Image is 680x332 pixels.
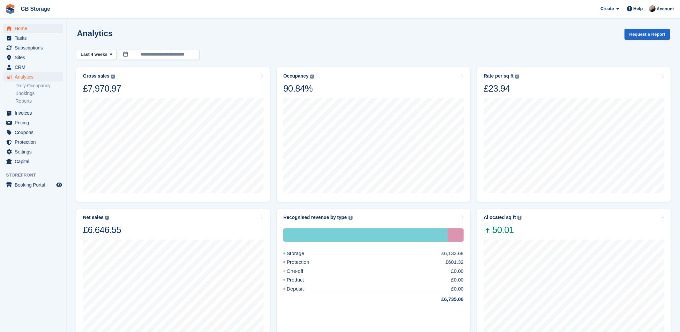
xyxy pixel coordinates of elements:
[517,216,521,220] img: icon-info-grey-7440780725fd019a000dd9b08b2336e03edf1995a4989e88bcd33f0948082b44.svg
[649,5,656,12] img: Karl Walker
[484,83,519,94] div: £23.94
[15,98,63,104] a: Reports
[283,83,314,94] div: 90.84%
[15,157,55,166] span: Capital
[3,157,63,166] a: menu
[283,258,325,266] div: Protection
[451,285,464,293] div: £0.00
[441,250,464,257] div: £6,133.68
[15,53,55,62] span: Sites
[283,250,320,257] div: Storage
[3,128,63,137] a: menu
[3,118,63,127] a: menu
[283,267,319,275] div: One-off
[3,53,63,62] a: menu
[83,215,103,220] div: Net sales
[3,108,63,118] a: menu
[624,29,670,40] button: Request a Report
[15,43,55,52] span: Subscriptions
[18,3,53,14] a: GB Storage
[484,224,521,236] span: 50.01
[15,128,55,137] span: Coupons
[484,73,513,79] div: Rate per sq ft
[105,216,109,220] img: icon-info-grey-7440780725fd019a000dd9b08b2336e03edf1995a4989e88bcd33f0948082b44.svg
[15,33,55,43] span: Tasks
[83,224,121,236] div: £6,646.55
[600,5,614,12] span: Create
[283,215,347,220] div: Recognised revenue by type
[283,285,320,293] div: Deposit
[446,258,464,266] div: £601.32
[451,267,464,275] div: £0.00
[515,75,519,79] img: icon-info-grey-7440780725fd019a000dd9b08b2336e03edf1995a4989e88bcd33f0948082b44.svg
[3,63,63,72] a: menu
[15,72,55,82] span: Analytics
[6,172,67,179] span: Storefront
[15,90,63,97] a: Bookings
[634,5,643,12] span: Help
[15,83,63,89] a: Daily Occupancy
[15,118,55,127] span: Pricing
[55,181,63,189] a: Preview store
[349,216,353,220] img: icon-info-grey-7440780725fd019a000dd9b08b2336e03edf1995a4989e88bcd33f0948082b44.svg
[425,296,464,303] div: £6,735.00
[310,75,314,79] img: icon-info-grey-7440780725fd019a000dd9b08b2336e03edf1995a4989e88bcd33f0948082b44.svg
[83,73,109,79] div: Gross sales
[77,29,113,38] h2: Analytics
[283,228,448,242] div: Storage
[451,276,464,284] div: £0.00
[15,108,55,118] span: Invoices
[15,63,55,72] span: CRM
[111,75,115,79] img: icon-info-grey-7440780725fd019a000dd9b08b2336e03edf1995a4989e88bcd33f0948082b44.svg
[15,180,55,190] span: Booking Portal
[3,24,63,33] a: menu
[3,147,63,156] a: menu
[3,72,63,82] a: menu
[448,228,464,242] div: Protection
[484,215,516,220] div: Allocated sq ft
[3,33,63,43] a: menu
[77,49,116,60] button: Last 4 weeks
[81,51,107,58] span: Last 4 weeks
[15,24,55,33] span: Home
[5,4,15,14] img: stora-icon-8386f47178a22dfd0bd8f6a31ec36ba5ce8667c1dd55bd0f319d3a0aa187defe.svg
[657,6,674,12] span: Account
[15,137,55,147] span: Protection
[283,73,308,79] div: Occupancy
[3,43,63,52] a: menu
[283,276,320,284] div: Product
[83,83,121,94] div: £7,970.97
[3,180,63,190] a: menu
[15,147,55,156] span: Settings
[3,137,63,147] a: menu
